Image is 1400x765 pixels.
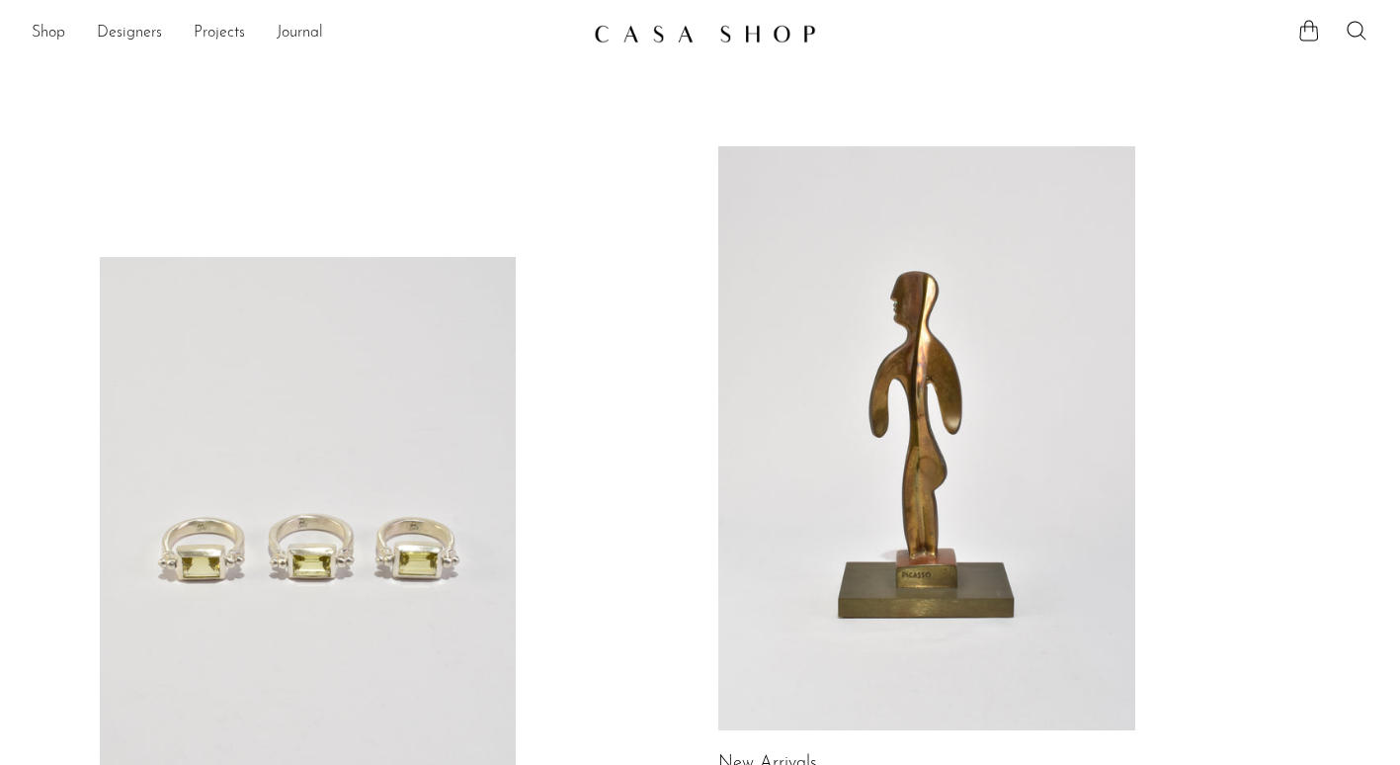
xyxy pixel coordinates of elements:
a: Shop [32,21,65,46]
nav: Desktop navigation [32,17,578,50]
a: Journal [277,21,323,46]
a: Projects [194,21,245,46]
a: Designers [97,21,162,46]
ul: NEW HEADER MENU [32,17,578,50]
